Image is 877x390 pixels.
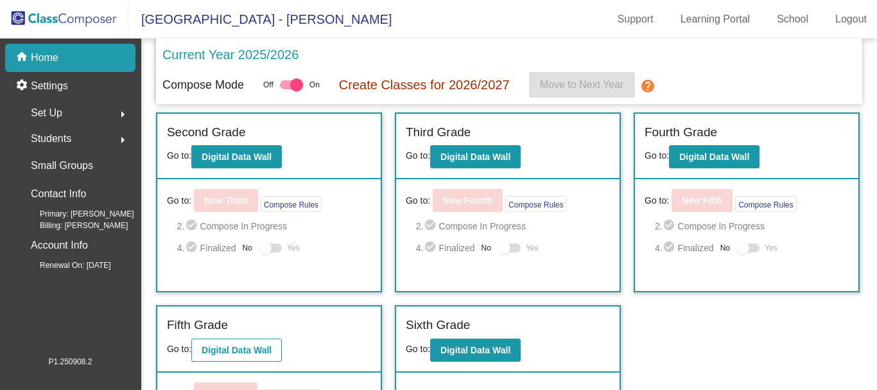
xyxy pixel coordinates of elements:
p: Compose Mode [162,76,244,94]
a: Learning Portal [670,9,761,30]
span: Renewal On: [DATE] [19,260,110,271]
span: Go to: [406,194,430,208]
p: Create Classes for 2026/2027 [339,75,510,94]
mat-icon: check_circle [185,240,200,256]
label: Second Grade [167,123,246,142]
button: Digital Data Wall [191,145,282,168]
a: Logout [825,9,877,30]
mat-icon: home [15,50,31,66]
span: No [243,242,252,254]
span: Go to: [406,344,430,354]
mat-icon: help [640,78,656,94]
button: Digital Data Wall [669,145,760,168]
button: Move to Next Year [529,72,635,98]
span: Off [263,79,274,91]
span: Students [31,130,71,148]
label: Fifth Grade [167,316,228,335]
span: 4. Finalized [655,240,714,256]
label: Sixth Grade [406,316,470,335]
mat-icon: check_circle [424,218,439,234]
b: Digital Data Wall [440,345,510,355]
p: Settings [31,78,68,94]
span: Go to: [167,150,191,161]
span: Go to: [167,344,191,354]
mat-icon: arrow_right [115,107,130,122]
p: Small Groups [31,157,93,175]
a: School [767,9,819,30]
span: Billing: [PERSON_NAME] [19,220,128,231]
span: Go to: [406,150,430,161]
b: Digital Data Wall [440,152,510,162]
p: Account Info [31,236,88,254]
b: New Fourth [443,195,492,206]
button: Compose Rules [735,196,796,212]
span: Yes [765,240,777,256]
span: Yes [287,240,300,256]
span: [GEOGRAPHIC_DATA] - [PERSON_NAME] [128,9,392,30]
span: Go to: [645,150,669,161]
b: Digital Data Wall [202,152,272,162]
a: Support [607,9,664,30]
label: Third Grade [406,123,471,142]
label: Fourth Grade [645,123,717,142]
b: New Third [204,195,248,206]
mat-icon: check_circle [185,218,200,234]
span: Set Up [31,104,62,122]
mat-icon: check_circle [663,218,678,234]
b: Digital Data Wall [679,152,749,162]
button: New Fourth [433,189,503,212]
p: Current Year 2025/2026 [162,45,299,64]
span: Primary: [PERSON_NAME] [19,208,134,220]
span: On [309,79,320,91]
button: New Fifth [672,189,733,212]
b: Digital Data Wall [202,345,272,355]
mat-icon: check_circle [663,240,678,256]
span: No [720,242,730,254]
button: New Third [194,189,258,212]
span: 4. Finalized [177,240,236,256]
mat-icon: check_circle [424,240,439,256]
button: Digital Data Wall [191,339,282,362]
span: 2. Compose In Progress [177,218,371,234]
mat-icon: settings [15,78,31,94]
span: 2. Compose In Progress [655,218,849,234]
span: Go to: [167,194,191,208]
span: 2. Compose In Progress [416,218,610,234]
b: New Fifth [682,195,722,206]
button: Compose Rules [261,196,322,212]
p: Home [31,50,58,66]
button: Digital Data Wall [430,339,521,362]
p: Contact Info [31,185,86,203]
span: Move to Next Year [540,79,624,90]
button: Digital Data Wall [430,145,521,168]
span: Yes [526,240,539,256]
mat-icon: arrow_right [115,132,130,148]
span: No [482,242,491,254]
button: Compose Rules [505,196,566,212]
span: 4. Finalized [416,240,475,256]
span: Go to: [645,194,669,208]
